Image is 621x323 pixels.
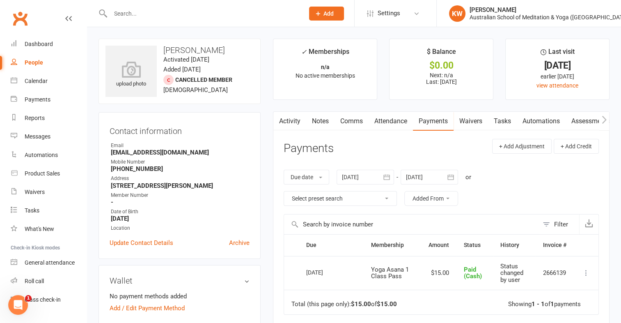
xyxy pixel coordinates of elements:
[397,61,486,70] div: $0.00
[536,82,578,89] a: view attendance
[11,183,87,201] a: Waivers
[323,10,334,17] span: Add
[11,90,87,109] a: Payments
[111,215,250,222] strong: [DATE]
[309,7,344,21] button: Add
[25,59,43,66] div: People
[11,109,87,127] a: Reports
[513,61,602,70] div: [DATE]
[25,78,48,84] div: Calendar
[291,301,397,308] div: Total (this page only): of
[25,278,44,284] div: Roll call
[508,301,581,308] div: Showing of payments
[566,112,616,131] a: Assessments
[351,300,371,308] strong: $15.00
[273,112,306,131] a: Activity
[25,115,45,121] div: Reports
[163,56,209,63] time: Activated [DATE]
[306,266,344,279] div: [DATE]
[111,191,250,199] div: Member Number
[550,300,554,308] strong: 1
[492,139,552,154] button: + Add Adjustment
[11,164,87,183] a: Product Sales
[554,219,568,229] div: Filter
[10,8,30,29] a: Clubworx
[536,235,574,256] th: Invoice #
[11,53,87,72] a: People
[427,46,456,61] div: $ Balance
[111,182,250,189] strong: [STREET_ADDRESS][PERSON_NAME]
[11,201,87,220] a: Tasks
[449,5,465,22] div: KW
[111,149,250,156] strong: [EMAIL_ADDRESS][DOMAIN_NAME]
[11,254,87,272] a: General attendance kiosk mode
[110,276,250,285] h3: Wallet
[111,224,250,232] div: Location
[25,295,32,302] span: 1
[25,259,75,266] div: General attendance
[25,207,39,214] div: Tasks
[517,112,566,131] a: Automations
[500,263,523,284] span: Status changed by user
[110,123,250,136] h3: Contact information
[536,256,574,290] td: 2666139
[306,112,335,131] a: Notes
[532,300,545,308] strong: 1 - 1
[301,48,307,56] i: ✓
[25,226,54,232] div: What's New
[229,238,250,248] a: Archive
[284,142,334,155] h3: Payments
[321,64,330,70] strong: n/a
[335,112,369,131] a: Comms
[25,41,53,47] div: Dashboard
[111,142,250,150] div: Email
[105,61,157,88] div: upload photo
[554,139,599,154] button: + Add Credit
[513,72,602,81] div: earlier [DATE]
[299,235,364,256] th: Due
[488,112,517,131] a: Tasks
[111,175,250,182] div: Address
[284,170,329,185] button: Due date
[11,72,87,90] a: Calendar
[25,170,60,177] div: Product Sales
[456,235,493,256] th: Status
[371,266,409,280] span: Yoga Asana 1 Class Pass
[369,112,413,131] a: Attendance
[111,198,250,206] strong: -
[11,146,87,164] a: Automations
[301,46,349,62] div: Memberships
[11,35,87,53] a: Dashboard
[421,256,456,290] td: $15.00
[8,295,28,315] iframe: Intercom live chat
[111,208,250,216] div: Date of Birth
[105,46,254,55] h3: [PERSON_NAME]
[111,158,250,166] div: Mobile Number
[464,266,482,280] span: Paid (Cash)
[110,238,173,248] a: Update Contact Details
[11,220,87,238] a: What's New
[284,215,539,234] input: Search by invoice number
[454,112,488,131] a: Waivers
[163,66,201,73] time: Added [DATE]
[413,112,454,131] a: Payments
[25,152,58,158] div: Automations
[111,165,250,173] strong: [PHONE_NUMBER]
[25,133,50,140] div: Messages
[25,189,45,195] div: Waivers
[493,235,536,256] th: History
[175,76,232,83] span: Cancelled member
[11,291,87,309] a: Class kiosk mode
[397,72,486,85] p: Next: n/a Last: [DATE]
[404,191,458,206] button: Added From
[25,296,61,303] div: Class check-in
[377,300,397,308] strong: $15.00
[163,86,228,94] span: [DEMOGRAPHIC_DATA]
[11,127,87,146] a: Messages
[378,4,400,23] span: Settings
[11,272,87,291] a: Roll call
[539,215,579,234] button: Filter
[108,8,298,19] input: Search...
[540,46,574,61] div: Last visit
[25,96,50,103] div: Payments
